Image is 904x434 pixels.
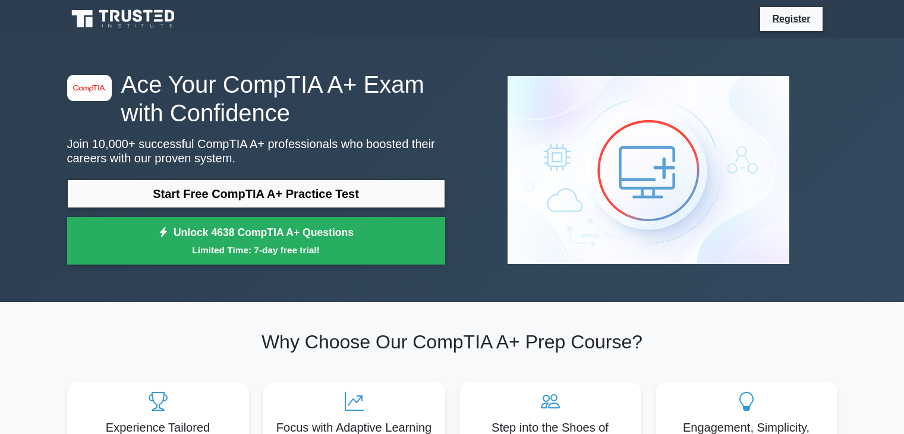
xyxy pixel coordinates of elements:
[67,180,445,208] a: Start Free CompTIA A+ Practice Test
[67,331,837,353] h2: Why Choose Our CompTIA A+ Prep Course?
[67,70,445,127] h1: Ace Your CompTIA A+ Exam with Confidence
[498,67,799,273] img: CompTIA A+ Preview
[67,217,445,265] a: Unlock 4638 CompTIA A+ QuestionsLimited Time: 7-day free trial!
[765,11,817,26] a: Register
[67,137,445,165] p: Join 10,000+ successful CompTIA A+ professionals who boosted their careers with our proven system.
[82,243,430,257] small: Limited Time: 7-day free trial!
